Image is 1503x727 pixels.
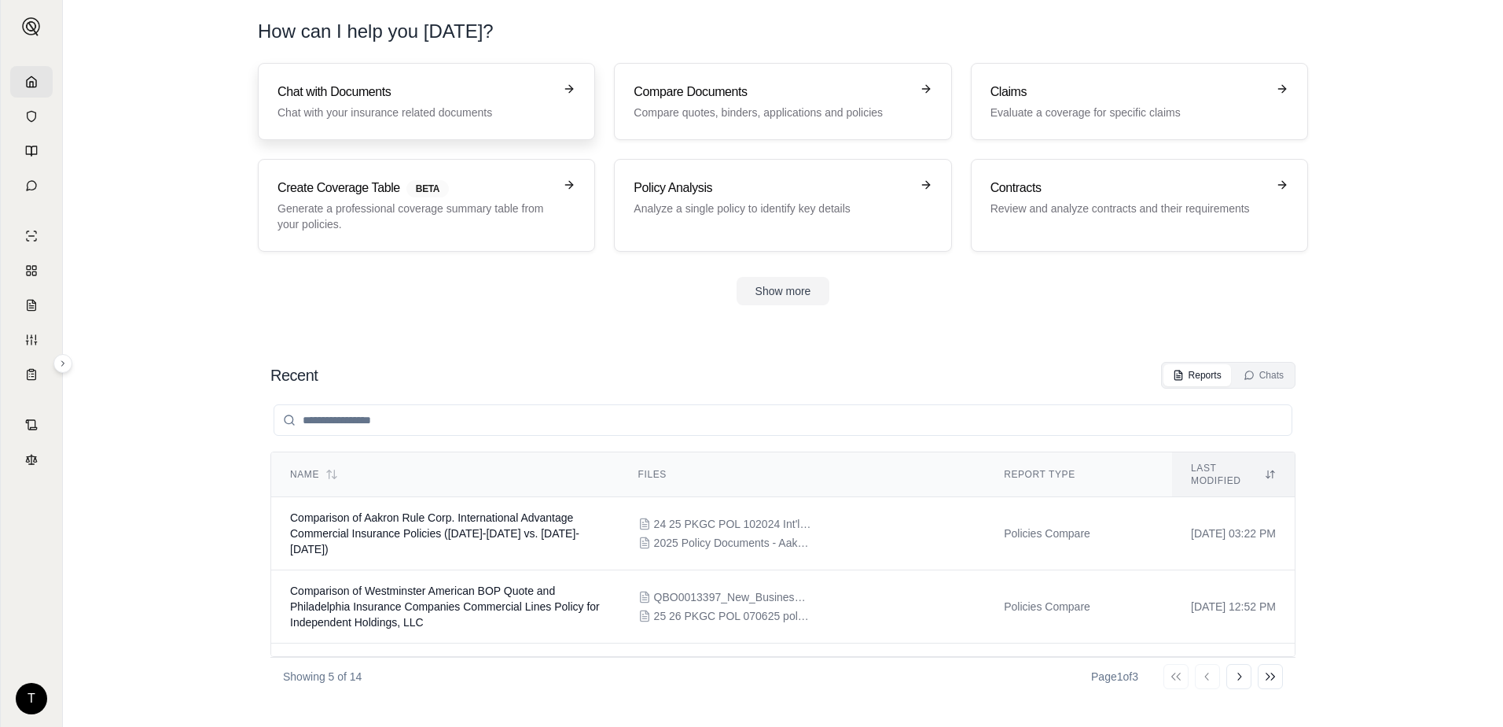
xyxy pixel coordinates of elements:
p: Showing 5 of 14 [283,669,362,685]
div: T [16,683,47,714]
span: 24 25 PKGC POL 102024 Int'l (Mexico) pol #PHF D95018816 003.pdf [654,516,811,532]
a: Custom Report [10,324,53,356]
div: Chats [1244,369,1284,382]
img: Expand sidebar [22,17,41,36]
h3: Claims [990,83,1266,101]
a: Chat with DocumentsChat with your insurance related documents [258,63,595,140]
a: Home [10,66,53,98]
button: Chats [1234,364,1293,386]
th: Files [619,452,986,497]
span: Comparison of Westminster American BOP Quote and Philadelphia Insurance Companies Commercial Line... [290,585,600,629]
div: Reports [1173,369,1222,382]
p: Compare quotes, binders, applications and policies [634,105,910,120]
h3: Contracts [990,179,1266,197]
td: Policies Compare [985,644,1172,704]
a: Compare DocumentsCompare quotes, binders, applications and policies [614,63,951,140]
span: QBO0013397_New_Business_Quote_(BOP).pdf [654,589,811,605]
a: Prompt Library [10,135,53,167]
button: Expand sidebar [16,11,47,42]
a: Contract Analysis [10,409,53,441]
h1: How can I help you [DATE]? [258,19,1308,44]
p: Review and analyze contracts and their requirements [990,201,1266,216]
p: Evaluate a coverage for specific claims [990,105,1266,120]
a: ClaimsEvaluate a coverage for specific claims [971,63,1308,140]
div: Page 1 of 3 [1091,669,1138,685]
button: Show more [737,277,830,305]
p: Chat with your insurance related documents [277,105,553,120]
a: ContractsReview and analyze contracts and their requirements [971,159,1308,252]
span: Comparison of Aakron Rule Corp. International Advantage Commercial Insurance Policies (2024-2025 ... [290,511,579,555]
td: Policies Compare [985,497,1172,570]
a: Create Coverage TableBETAGenerate a professional coverage summary table from your policies. [258,159,595,252]
div: Last modified [1191,462,1276,487]
a: Single Policy [10,220,53,252]
a: Claim Coverage [10,290,53,321]
h3: Chat with Documents [277,83,553,101]
h3: Create Coverage Table [277,179,553,197]
a: Chat [10,170,53,201]
p: Generate a professional coverage summary table from your policies. [277,201,553,232]
a: Policy AnalysisAnalyze a single policy to identify key details [614,159,951,252]
td: Policies Compare [985,570,1172,644]
a: Documents Vault [10,101,53,132]
a: Legal Search Engine [10,444,53,475]
td: [DATE] 03:22 PM [1172,497,1295,570]
h3: Compare Documents [634,83,910,101]
button: Expand sidebar [53,354,72,373]
a: Coverage Table [10,359,53,390]
h2: Recent [270,364,318,386]
button: Reports [1163,364,1231,386]
span: BETA [406,180,449,197]
p: Analyze a single policy to identify key details [634,201,910,216]
h3: Policy Analysis [634,179,910,197]
td: [DATE] 12:52 PM [1172,570,1295,644]
th: Report Type [985,452,1172,497]
a: Policy Comparisons [10,255,53,286]
td: [DATE] 12:43 PM [1172,644,1295,704]
div: Name [290,468,601,481]
span: 2025 Policy Documents - Aakron Rule Corp - PHFD95018816 004 - Endts 1 - 23.pdf [654,535,811,551]
span: 25 26 PKGC POL 070625 pol#PHPK2575924-011.pdf [654,608,811,624]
